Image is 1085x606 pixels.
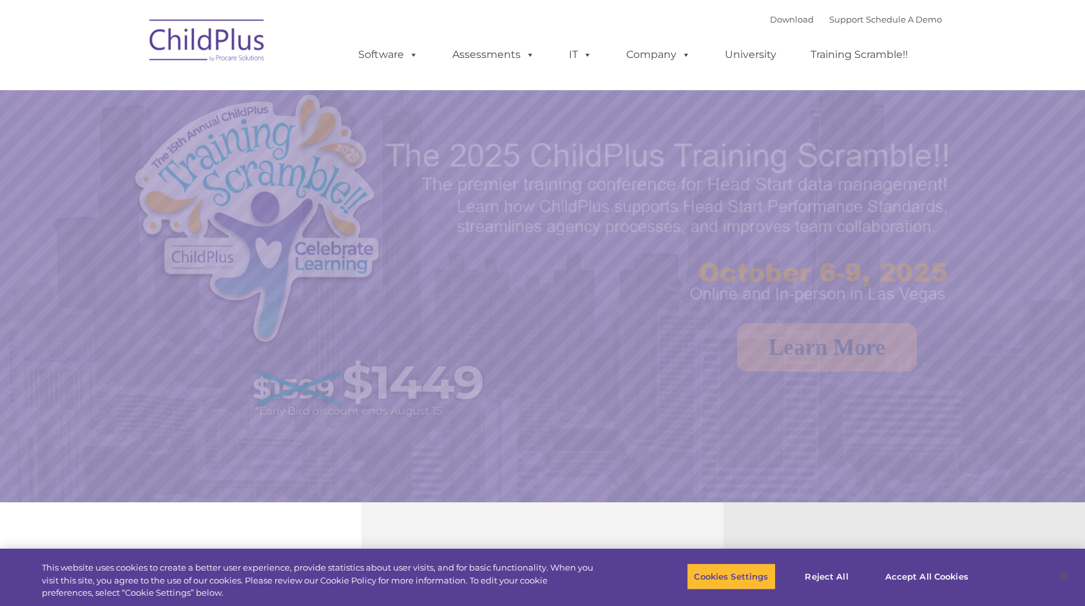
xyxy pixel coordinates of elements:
[1050,562,1079,591] button: Close
[770,14,942,24] font: |
[712,42,789,68] a: University
[143,10,272,75] img: ChildPlus by Procare Solutions
[439,42,548,68] a: Assessments
[798,42,921,68] a: Training Scramble!!
[345,42,431,68] a: Software
[737,323,917,372] a: Learn More
[866,14,942,24] a: Schedule A Demo
[829,14,863,24] a: Support
[42,562,597,600] div: This website uses cookies to create a better user experience, provide statistics about user visit...
[878,563,975,590] button: Accept All Cookies
[770,14,814,24] a: Download
[687,563,775,590] button: Cookies Settings
[613,42,704,68] a: Company
[556,42,605,68] a: IT
[787,563,867,590] button: Reject All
